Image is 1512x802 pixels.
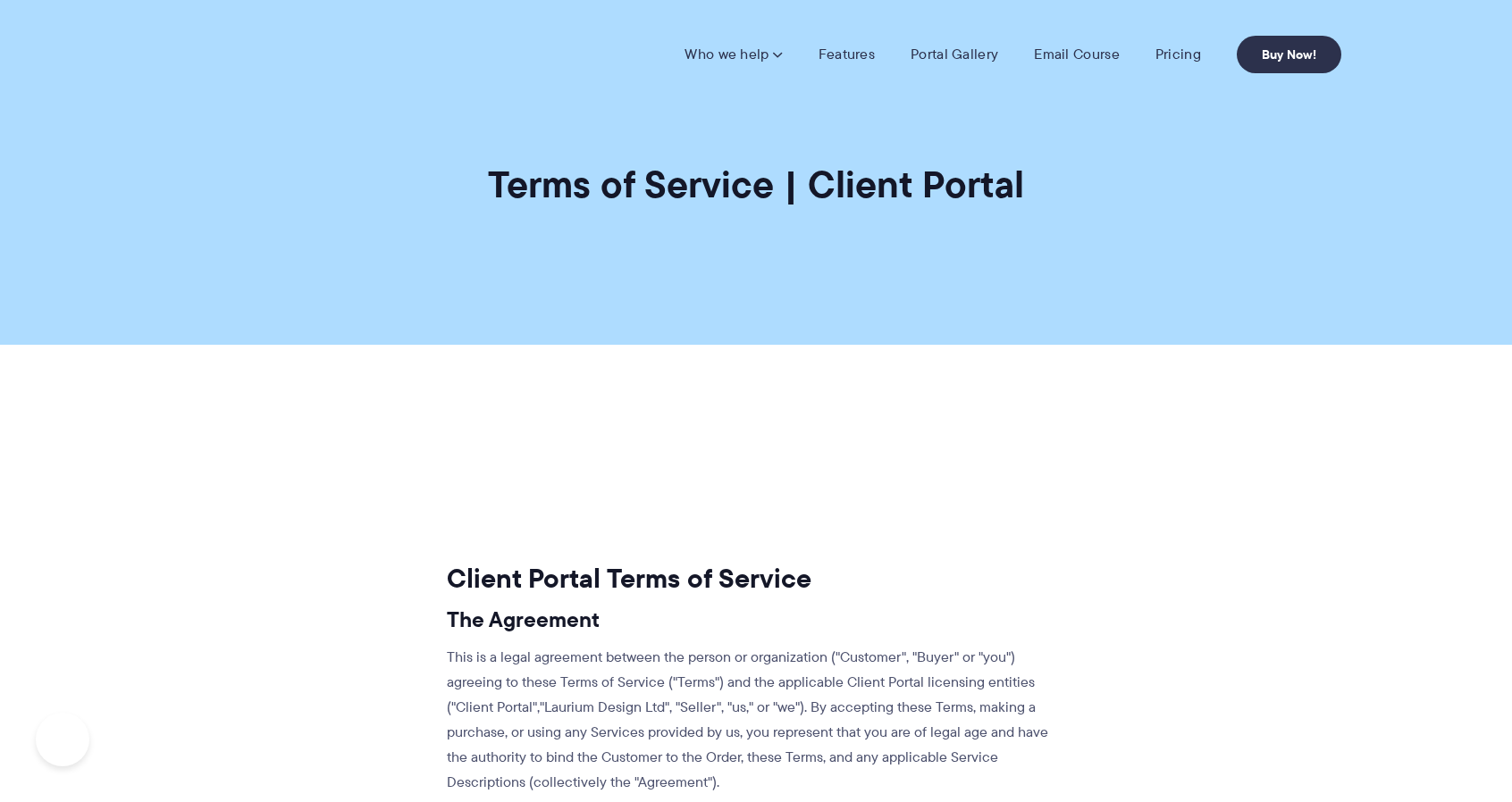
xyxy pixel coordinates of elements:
a: Who we help [685,46,782,63]
a: Buy Now! [1237,36,1341,73]
a: Features [819,46,875,63]
h3: The Agreement [447,606,1055,633]
h1: Terms of Service | Client Portal [488,161,1024,208]
h2: Client Portal Terms of Service [447,562,1055,596]
a: Portal Gallery [911,46,998,63]
iframe: Toggle Customer Support [36,713,89,766]
a: Email Course [1034,46,1120,63]
p: This is a legal agreement between the person or organization ("Customer", "Buyer" or "you") agree... [447,645,1055,795]
a: Pricing [1155,46,1201,63]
